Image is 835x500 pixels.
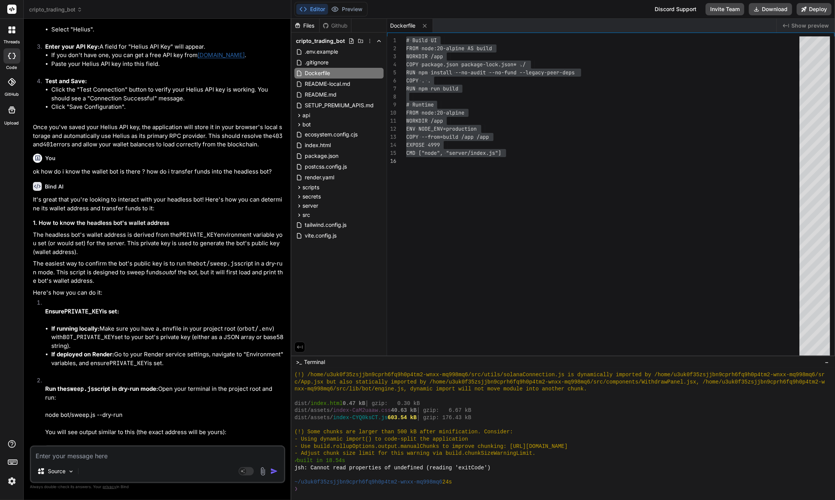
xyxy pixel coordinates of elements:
code: sweep.js [67,385,94,393]
h6: You [45,154,56,162]
li: Click "Save Configuration". [51,103,284,111]
span: COPY --from=build /app /app [406,133,489,140]
div: 4 [387,61,396,69]
h3: 1. How to know the headless bot's wallet address [33,219,284,228]
div: 5 [387,69,396,77]
strong: Ensure is set: [45,308,119,315]
span: SETUP_PREMIUM_APIS.md [304,101,374,110]
label: GitHub [5,91,19,98]
p: The headless bot's wallet address is derived from the environment variable you set (or would set)... [33,231,284,257]
p: It's great that you're looking to interact with your headless bot! Here's how you can determine i... [33,195,284,213]
strong: Test and Save: [45,77,87,85]
div: 7 [387,85,396,93]
span: FROM node:20-alpine [406,109,464,116]
span: │ gzip: 6.67 kB [417,407,471,414]
span: RUN npm install --no-audit --no-fund --legacy-peer [406,69,559,76]
span: .gitignore [304,58,329,67]
span: server [302,202,318,210]
span: Dockerfile [390,22,415,30]
span: >_ [296,358,302,366]
div: 9 [387,101,396,109]
span: index.html [304,141,332,150]
strong: Run the script in dry-run mode: [45,385,158,392]
span: ~/u3uk0f35zsjjbn9cprh6fq9h0p4tm2-wnxx-mq998mq6 [294,479,442,486]
p: Open your terminal in the project root and run: [45,385,284,402]
div: 15 [387,149,396,157]
label: code [7,64,17,71]
span: dist/assets/ [294,407,333,414]
span: .env.example [304,47,339,56]
li: A field for "Helius API Key" will appear. [39,43,284,77]
span: api [302,111,310,119]
span: -deps [559,69,575,76]
code: bot/sweep.js [196,260,237,267]
span: FROM node:20-alpine AS build [406,45,492,52]
div: 10 [387,109,396,117]
p: You will see output similar to this (the exact address will be yours): [45,428,284,437]
div: Discord Support [650,3,701,15]
span: ENV NODE_ENV=production [406,125,477,132]
span: COPY . . [406,77,431,84]
strong: If deployed on Render: [51,351,114,358]
span: README.md [304,90,337,99]
a: [DOMAIN_NAME] [198,51,245,59]
span: # Runtime [406,101,434,108]
div: 1 [387,36,396,44]
p: Always double-check its answers. Your in Bind [30,483,285,490]
code: BOT_PRIVATE_KEY [63,333,114,341]
button: Deploy [797,3,832,15]
img: icon [270,467,278,475]
button: Editor [296,4,328,15]
span: index-CaM2uaaw.css [333,407,391,414]
span: cripto_trading_bot [29,6,82,13]
span: (!) Some chunks are larger than 500 kB after minification. Consider: [294,428,513,436]
span: postcss.config.js [304,162,348,171]
p: ok how do i know the wallet bot is there ? how do i transfer funds into the headless bot? [33,167,284,176]
h6: Bind AI [45,183,64,190]
li: Select "Helius". [51,25,284,34]
span: CMD ["node", "server/index.js"] [406,149,501,156]
div: Files [291,22,319,30]
span: index-CYQ0ksCT.js [333,414,388,421]
span: 603.54 kB [388,414,417,421]
li: Make sure you have a file in your project root (or ) with set to your bot's private key (either a... [51,325,284,351]
span: built in 18.54s [297,457,345,464]
strong: Enter your API Key: [45,43,100,50]
li: Go to your Render service settings, navigate to "Environment" variables, and ensure is set. [51,350,284,367]
span: 24s [442,479,452,486]
div: 8 [387,93,396,101]
button: Invite Team [706,3,744,15]
span: src [302,211,310,219]
span: scripts [302,184,319,191]
span: ✓ [294,457,297,464]
p: Here's how you can do it: [33,289,284,297]
code: bot/.env [245,325,272,333]
img: Pick Models [68,468,74,475]
div: 16 [387,157,396,165]
button: Download [749,3,792,15]
button: − [823,356,830,368]
em: out [162,269,171,276]
span: WORKDIR /app [406,53,443,60]
p: The easiest way to confirm the bot's public key is to run the script in a dry-run mode. This scri... [33,259,284,285]
code: 403 [272,132,283,140]
span: − [825,358,829,366]
p: Once you've saved your Helius API key, the application will store it in your browser's local stor... [33,123,284,149]
span: │ gzip: 176.43 kB [417,414,471,421]
span: privacy [103,484,116,489]
span: c/App.jsx but also statically imported by /home/u3uk0f35zsjjbn9cprh6fq9h0p4tm2-wnxx-mq998mq6/src/... [294,379,825,386]
span: render.yaml [304,173,335,182]
span: │ gzip: 0.30 kB [365,400,420,407]
button: Preview [328,4,366,15]
span: README-local.md [304,79,351,89]
code: .env [159,325,173,333]
span: dist/ [294,400,310,407]
span: Terminal [304,358,325,366]
span: - Using dynamic import() to code-split the application [294,436,468,443]
label: threads [3,39,20,45]
span: ❯ [294,485,298,493]
span: - Use build.rollupOptions.output.manualChunks to improve chunking: [URL][DOMAIN_NAME] [294,443,568,450]
span: COPY package.json package-lock.json* ./ [406,61,526,68]
span: cripto_trading_bot [296,37,345,45]
div: 6 [387,77,396,85]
